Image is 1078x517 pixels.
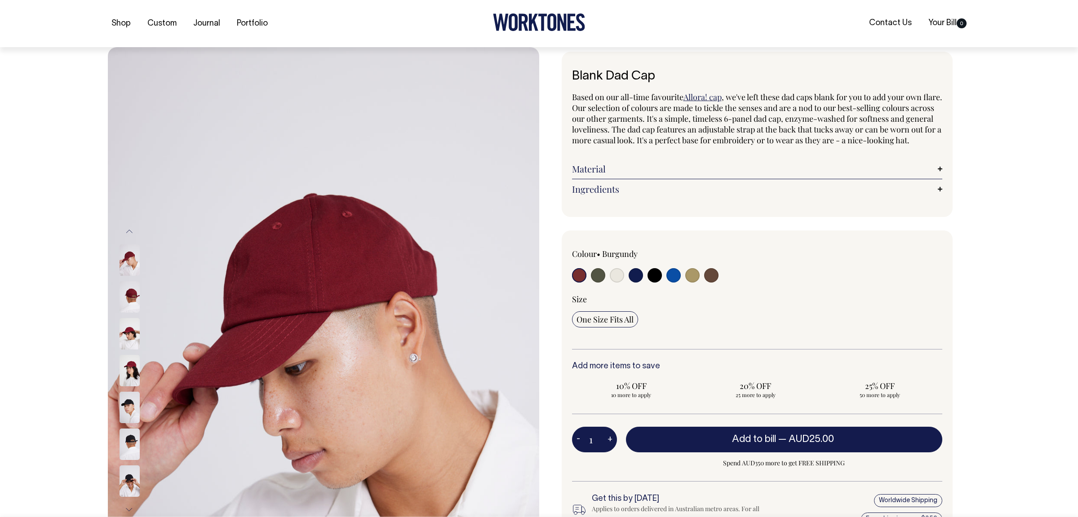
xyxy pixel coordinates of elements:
div: Size [572,294,942,305]
button: Add to bill —AUD25.00 [626,427,942,452]
img: black [120,429,140,460]
button: + [603,431,617,449]
span: 20% OFF [701,380,811,391]
span: 50 more to apply [825,391,935,398]
div: Colour [572,248,720,259]
input: 10% OFF 10 more to apply [572,378,691,401]
span: Spend AUD350 more to get FREE SHIPPING [626,458,942,468]
h1: Blank Dad Cap [572,70,942,84]
a: Your Bill0 [925,16,970,31]
a: Material [572,163,942,174]
span: AUD25.00 [789,435,834,444]
button: - [572,431,585,449]
img: black [120,392,140,423]
span: 10% OFF [577,380,687,391]
a: Contact Us [865,16,915,31]
a: Allora! cap [683,92,722,102]
label: Burgundy [602,248,638,259]
span: One Size Fits All [577,314,634,325]
img: black [120,465,140,497]
img: burgundy [120,318,140,349]
h6: Get this by [DATE] [592,495,774,504]
img: burgundy [120,244,140,276]
a: Portfolio [233,16,271,31]
a: Shop [108,16,134,31]
span: — [778,435,836,444]
a: Journal [190,16,224,31]
img: burgundy [120,281,140,313]
h6: Add more items to save [572,362,942,371]
span: 0 [957,18,967,28]
input: 20% OFF 25 more to apply [696,378,815,401]
span: 10 more to apply [577,391,687,398]
input: One Size Fits All [572,311,638,327]
button: Previous [123,221,136,242]
span: Based on our all-time favourite [572,92,683,102]
span: • [597,248,600,259]
span: , we've left these dad caps blank for you to add your own flare. Our selection of colours are mad... [572,92,942,146]
img: burgundy [120,355,140,386]
span: 25% OFF [825,380,935,391]
span: Add to bill [732,435,776,444]
a: Custom [144,16,180,31]
span: 25 more to apply [701,391,811,398]
input: 25% OFF 50 more to apply [821,378,940,401]
a: Ingredients [572,184,942,194]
